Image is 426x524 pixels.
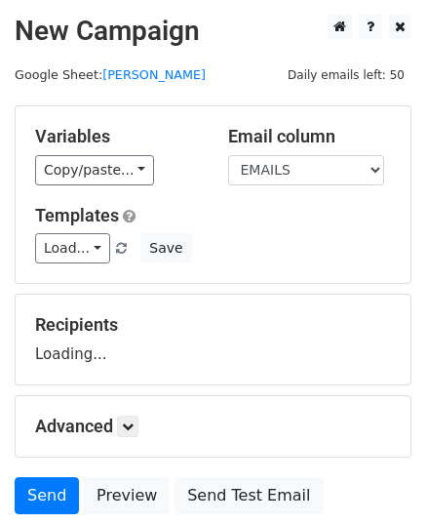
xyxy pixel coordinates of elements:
[15,67,206,82] small: Google Sheet:
[140,233,191,263] button: Save
[35,416,391,437] h5: Advanced
[35,126,199,147] h5: Variables
[35,314,391,336] h5: Recipients
[15,15,411,48] h2: New Campaign
[35,205,119,225] a: Templates
[174,477,323,514] a: Send Test Email
[35,314,391,365] div: Loading...
[228,126,392,147] h5: Email column
[102,67,206,82] a: [PERSON_NAME]
[281,64,411,86] span: Daily emails left: 50
[35,233,110,263] a: Load...
[35,155,154,185] a: Copy/paste...
[281,67,411,82] a: Daily emails left: 50
[84,477,170,514] a: Preview
[15,477,79,514] a: Send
